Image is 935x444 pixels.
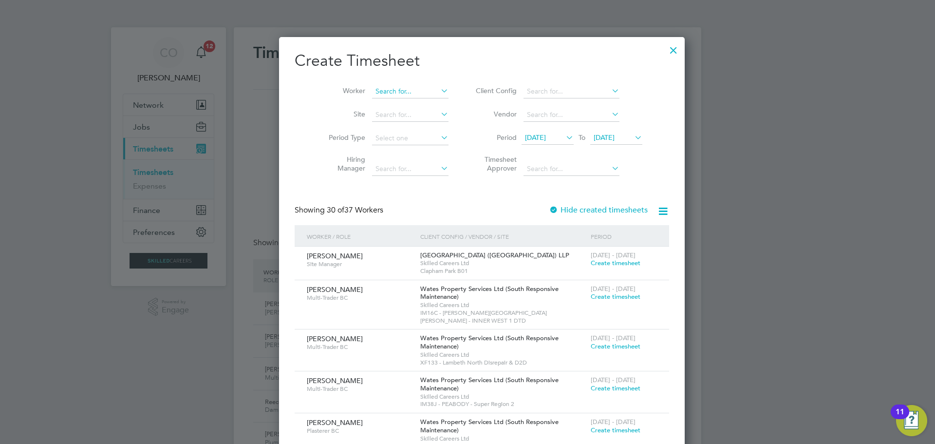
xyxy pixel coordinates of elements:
label: Client Config [473,86,517,95]
span: Plasterer BC [307,427,413,435]
span: Create timesheet [591,384,640,392]
span: [PERSON_NAME] [307,285,363,294]
span: Skilled Careers Ltd [420,259,586,267]
span: Skilled Careers Ltd [420,435,586,443]
span: Wates Property Services Ltd (South Responsive Maintenance) [420,285,559,301]
span: Skilled Careers Ltd [420,301,586,309]
span: Wates Property Services Ltd (South Responsive Maintenance) [420,334,559,350]
label: Worker [321,86,365,95]
input: Search for... [524,162,619,176]
span: Skilled Careers Ltd [420,351,586,359]
span: Create timesheet [591,292,640,301]
span: IM16C - [PERSON_NAME][GEOGRAPHIC_DATA][PERSON_NAME] - INNER WEST 1 DTD [420,309,586,324]
h2: Create Timesheet [295,51,669,71]
input: Search for... [372,162,449,176]
span: [DATE] - [DATE] [591,334,636,342]
span: To [576,131,588,144]
span: [PERSON_NAME] [307,376,363,385]
label: Site [321,110,365,118]
span: [DATE] - [DATE] [591,418,636,426]
input: Select one [372,132,449,145]
input: Search for... [524,85,619,98]
div: Worker / Role [304,225,418,248]
span: [PERSON_NAME] [307,418,363,427]
span: Create timesheet [591,259,640,267]
label: Period Type [321,133,365,142]
span: Create timesheet [591,342,640,350]
label: Hide created timesheets [549,205,648,215]
span: Multi-Trader BC [307,385,413,393]
div: 11 [896,412,904,425]
span: [PERSON_NAME] [307,251,363,260]
span: XF133 - Lambeth North Disrepair & D2D [420,359,586,367]
label: Period [473,133,517,142]
span: IM38J - PEABODY - Super Region 2 [420,400,586,408]
span: Skilled Careers Ltd [420,393,586,401]
span: [DATE] - [DATE] [591,285,636,293]
label: Hiring Manager [321,155,365,173]
input: Search for... [372,85,449,98]
div: Client Config / Vendor / Site [418,225,588,248]
span: Create timesheet [591,426,640,434]
span: [DATE] [525,133,546,142]
input: Search for... [524,108,619,122]
div: Showing [295,205,385,215]
span: [DATE] [594,133,615,142]
input: Search for... [372,108,449,122]
label: Vendor [473,110,517,118]
span: Multi-Trader BC [307,294,413,302]
label: Timesheet Approver [473,155,517,173]
span: Wates Property Services Ltd (South Responsive Maintenance) [420,418,559,434]
span: Wates Property Services Ltd (South Responsive Maintenance) [420,376,559,392]
div: Period [588,225,659,248]
span: Multi-Trader BC [307,343,413,351]
span: Clapham Park B01 [420,267,586,275]
span: Site Manager [307,260,413,268]
span: [DATE] - [DATE] [591,251,636,259]
button: Open Resource Center, 11 new notifications [896,405,927,436]
span: [PERSON_NAME] [307,334,363,343]
span: 37 Workers [327,205,383,215]
span: [DATE] - [DATE] [591,376,636,384]
span: 30 of [327,205,344,215]
span: [GEOGRAPHIC_DATA] ([GEOGRAPHIC_DATA]) LLP [420,251,569,259]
